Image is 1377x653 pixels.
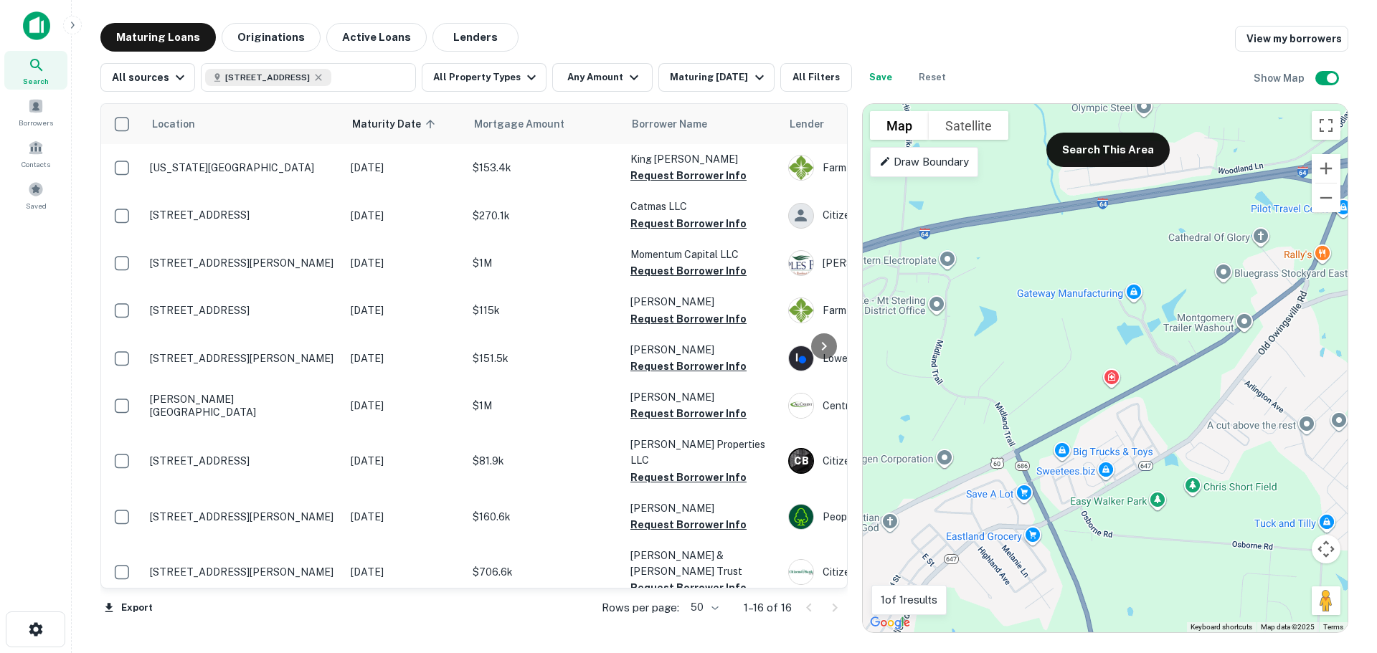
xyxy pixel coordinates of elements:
[789,298,813,323] img: picture
[630,151,774,167] p: King [PERSON_NAME]
[863,104,1348,632] div: 0 0
[4,176,67,214] a: Saved
[630,579,747,596] button: Request Borrower Info
[4,134,67,173] a: Contacts
[789,394,813,418] img: picture
[630,294,774,310] p: [PERSON_NAME]
[789,560,813,584] img: picture
[473,302,616,318] p: $115k
[630,500,774,516] p: [PERSON_NAME]
[630,262,747,280] button: Request Borrower Info
[780,63,852,92] button: All Filters
[473,564,616,580] p: $706.6k
[225,71,310,84] span: [STREET_ADDRESS]
[630,437,774,468] p: [PERSON_NAME] Properties LLC
[781,104,1011,144] th: Lender
[19,117,53,128] span: Borrowers
[1254,70,1307,86] h6: Show Map
[150,454,336,467] p: [STREET_ADDRESS]
[630,247,774,262] p: Momentum Capital LLC
[473,509,616,525] p: $160.6k
[112,69,189,86] div: All sources
[351,564,458,580] p: [DATE]
[23,11,50,40] img: capitalize-icon.png
[473,398,616,414] p: $1M
[552,63,653,92] button: Any Amount
[1046,133,1170,167] button: Search This Area
[100,63,195,92] button: All sources
[630,358,747,375] button: Request Borrower Info
[1191,622,1252,632] button: Keyboard shortcuts
[4,51,67,90] div: Search
[789,156,813,180] img: picture
[630,167,747,184] button: Request Borrower Info
[789,251,813,275] img: picture
[929,111,1008,140] button: Show satellite imagery
[630,389,774,405] p: [PERSON_NAME]
[630,548,774,579] p: [PERSON_NAME] & [PERSON_NAME] Trust
[150,161,336,174] p: [US_STATE][GEOGRAPHIC_DATA]
[788,448,1003,474] div: Citizens Bank
[794,454,808,469] p: C B
[1323,623,1343,631] a: Terms (opens in new tab)
[351,509,458,525] p: [DATE]
[744,599,792,616] p: 1–16 of 16
[150,566,336,578] p: [STREET_ADDRESS][PERSON_NAME]
[473,160,616,176] p: $153.4k
[351,398,458,414] p: [DATE]
[670,69,767,86] div: Maturing [DATE]
[150,209,336,221] p: [STREET_ADDRESS]
[788,297,1003,323] div: Farm Credit Mid-america Flca
[351,160,458,176] p: [DATE]
[100,23,216,52] button: Maturing Loans
[630,469,747,486] button: Request Borrower Info
[1312,111,1340,140] button: Toggle fullscreen view
[351,453,458,469] p: [DATE]
[150,304,336,317] p: [STREET_ADDRESS]
[630,405,747,422] button: Request Borrower Info
[150,393,336,419] p: [PERSON_NAME][GEOGRAPHIC_DATA]
[630,310,747,328] button: Request Borrower Info
[630,199,774,214] p: Catmas LLC
[909,63,955,92] button: Reset
[351,302,458,318] p: [DATE]
[473,453,616,469] p: $81.9k
[788,504,1003,530] div: Peoples Exchange BK
[23,75,49,87] span: Search
[100,597,156,619] button: Export
[1312,535,1340,563] button: Map camera controls
[143,104,344,144] th: Location
[789,346,813,371] img: picture
[630,215,747,232] button: Request Borrower Info
[473,208,616,224] p: $270.1k
[422,63,546,92] button: All Property Types
[1235,26,1348,52] a: View my borrowers
[150,352,336,365] p: [STREET_ADDRESS][PERSON_NAME]
[858,63,904,92] button: Save your search to get updates of matches that match your search criteria.
[632,115,707,133] span: Borrower Name
[222,23,321,52] button: Originations
[790,115,824,133] span: Lender
[351,208,458,224] p: [DATE]
[870,111,929,140] button: Show street map
[351,351,458,366] p: [DATE]
[26,200,47,211] span: Saved
[352,115,440,133] span: Maturity Date
[1305,538,1377,607] iframe: Chat Widget
[788,345,1003,371] div: Lower LLC
[432,23,519,52] button: Lenders
[630,342,774,358] p: [PERSON_NAME]
[788,393,1003,419] div: Central [US_STATE] ACA
[623,104,781,144] th: Borrower Name
[881,591,937,609] p: 1 of 1 results
[326,23,427,52] button: Active Loans
[474,115,583,133] span: Mortgage Amount
[473,255,616,271] p: $1M
[4,92,67,131] a: Borrowers
[788,203,1003,229] div: Citizens Bank
[150,257,336,270] p: [STREET_ADDRESS][PERSON_NAME]
[1312,183,1340,212] button: Zoom out
[151,115,195,133] span: Location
